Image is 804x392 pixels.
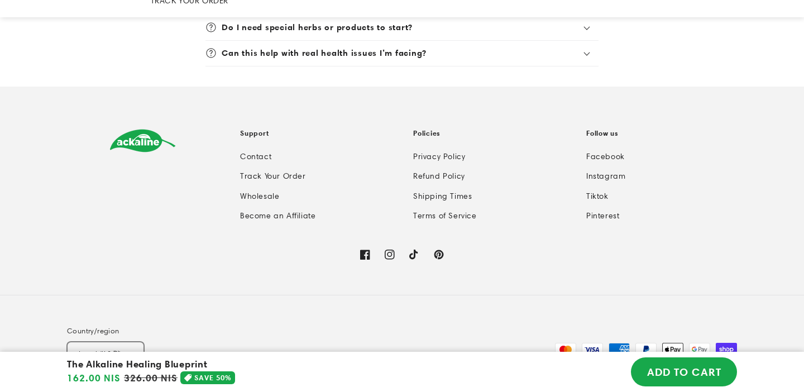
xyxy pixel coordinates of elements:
a: Tiktok [586,187,609,206]
h2: Support [240,129,391,138]
a: Facebook [586,150,625,166]
a: Pinterest [586,206,619,226]
h2: Policies [413,129,564,138]
a: Terms of Service [413,206,477,226]
a: Instagram [586,166,625,186]
a: Track Your Order [240,166,306,186]
span: SAVE 50% [194,371,232,384]
a: Become an Affiliate [240,206,315,226]
h2: Follow us [586,129,737,138]
summary: Do I need special herbs or products to start? [205,15,599,40]
h4: The Alkaline Healing Blueprint [67,358,235,370]
h3: Can this help with real health issues I’m facing? [222,48,427,59]
span: 162.00 NIS [67,371,121,386]
summary: Can this help with real health issues I’m facing? [205,41,599,66]
a: Wholesale [240,187,279,206]
a: Shipping Times [413,187,472,206]
a: Refund Policy [413,166,465,186]
h3: Do I need special herbs or products to start? [222,22,413,33]
button: ADD TO CART [631,357,737,386]
s: 326.00 NIS [124,371,178,386]
a: Contact [240,150,271,166]
h2: Country/region [67,326,144,337]
a: Privacy Policy [413,150,465,166]
button: Israel (ILS ₪) [67,342,144,365]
